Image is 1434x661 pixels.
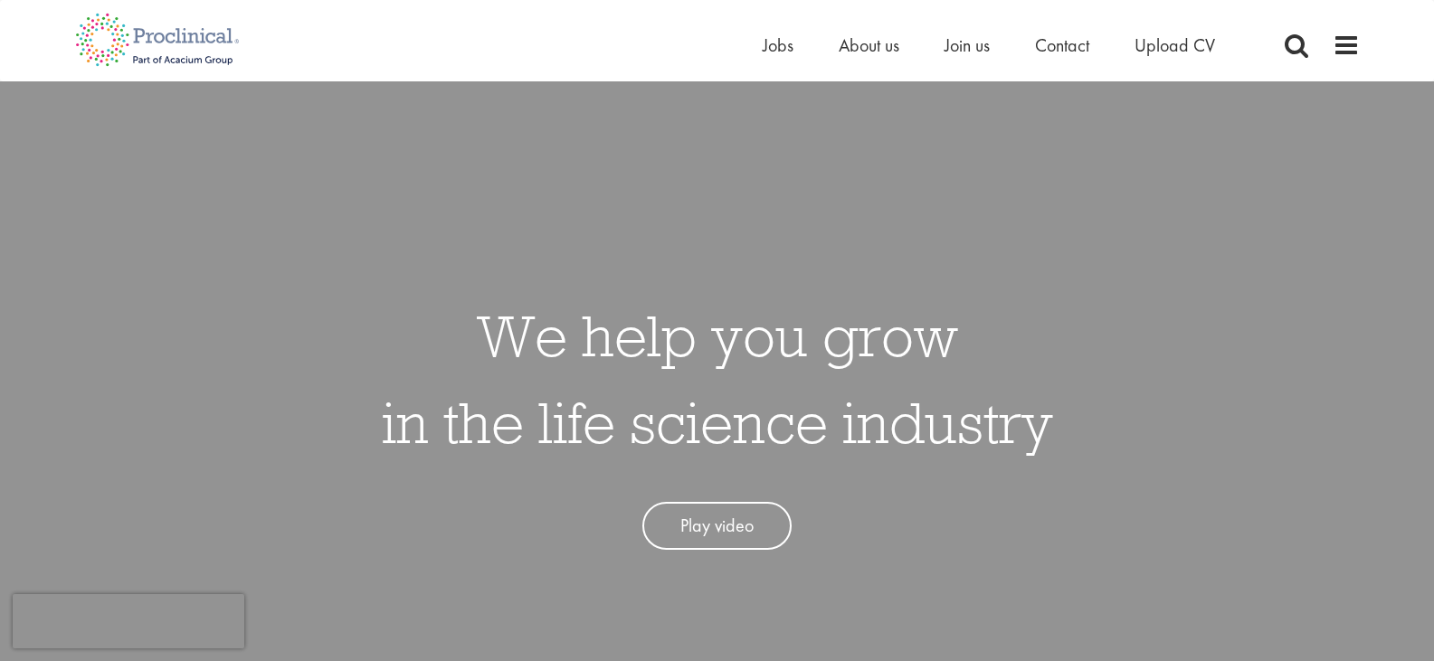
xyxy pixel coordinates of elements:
[945,33,990,57] a: Join us
[642,502,792,550] a: Play video
[839,33,899,57] a: About us
[382,292,1053,466] h1: We help you grow in the life science industry
[1135,33,1215,57] a: Upload CV
[763,33,793,57] a: Jobs
[1035,33,1089,57] a: Contact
